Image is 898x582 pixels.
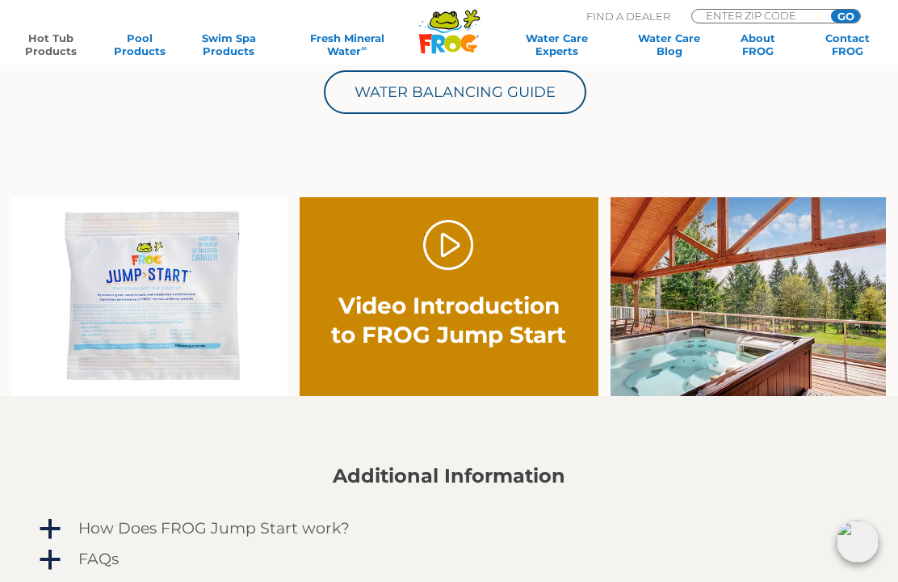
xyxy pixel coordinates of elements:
[611,197,886,396] img: serene-landscape
[831,10,860,23] input: GO
[36,516,862,542] a: a How Does FROG Jump Start work?
[837,521,879,563] img: openIcon
[586,9,670,23] p: Find A Dealer
[78,520,350,538] h4: How Does FROG Jump Start work?
[329,291,569,349] h2: Video Introduction to FROG Jump Start
[38,517,62,542] span: a
[78,550,119,568] h4: FAQs
[499,32,615,57] a: Water CareExperts
[283,32,411,57] a: Fresh MineralWater∞
[12,197,287,396] img: jump start package
[812,32,882,57] a: ContactFROG
[36,546,862,572] a: a FAQs
[361,44,367,53] sup: ∞
[105,32,174,57] a: PoolProducts
[635,32,704,57] a: Water CareBlog
[195,32,264,57] a: Swim SpaProducts
[724,32,793,57] a: AboutFROG
[16,32,86,57] a: Hot TubProducts
[324,70,586,114] a: Water Balancing Guide
[36,465,862,487] h2: Additional Information
[423,220,474,271] a: Play Video
[704,10,813,21] input: Zip Code Form
[38,548,62,572] span: a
